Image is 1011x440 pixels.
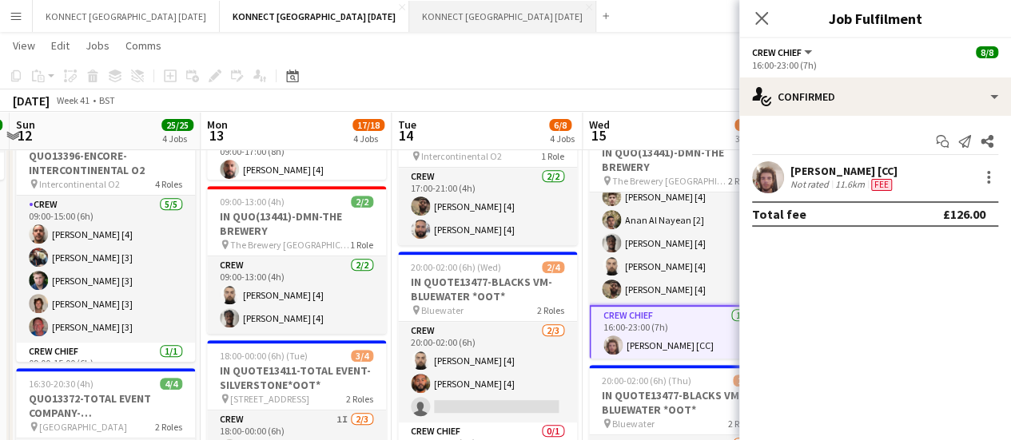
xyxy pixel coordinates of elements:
span: 2 Roles [537,304,564,316]
app-job-card: 17:00-21:00 (4h)2/2QUO13396-ENCORE-INTERCONTINENTAL O2 Intercontinental O21 RoleCrew2/217:00-21:0... [398,97,577,245]
div: 11.6km [832,178,868,191]
div: 4 Jobs [353,133,384,145]
h3: IN QUOTE13477-BLACKS VM-BLUEWATER *OOT* [398,275,577,303]
span: Mon [207,117,228,132]
span: Intercontinental O2 [39,178,120,190]
span: Wed [589,117,610,132]
app-card-role: Crew Chief1/109:00-15:00 (6h) [16,343,195,397]
span: Bluewater [612,418,655,430]
span: Fee [871,179,892,191]
span: Edit [51,38,70,53]
div: £126.00 [943,206,985,222]
h3: IN QUOTE13477-BLACKS VM-BLUEWATER *OOT* [589,388,768,417]
button: Crew Chief [752,46,814,58]
span: 2 Roles [346,393,373,405]
span: Week 41 [53,94,93,106]
h3: IN QUOTE13411-TOTAL EVENT-SILVERSTONE*OOT* [207,363,386,392]
span: 1 Role [541,150,564,162]
span: 20:00-02:00 (6h) (Wed) [411,261,501,273]
span: Tue [398,117,416,132]
h3: QUO13372-TOTAL EVENT COMPANY-[GEOGRAPHIC_DATA] [16,391,195,420]
app-job-card: 09:00-17:00 (8h)18/18QUO13396-ENCORE-INTERCONTINENTAL O2 Intercontinental O24 RolesCrew5/509:00-1... [16,125,195,362]
span: 2 Roles [728,418,755,430]
span: 1 Role [350,239,373,251]
div: [DATE] [13,93,50,109]
span: 18:00-00:00 (6h) (Tue) [220,350,308,362]
span: Comms [125,38,161,53]
span: [STREET_ADDRESS] [230,393,309,405]
div: Total fee [752,206,806,222]
span: 16:30-20:30 (4h) [29,378,94,390]
span: 14 [396,126,416,145]
span: 13 [205,126,228,145]
div: Confirmed [739,77,1011,116]
span: 18/20 [734,119,766,131]
span: 4 Roles [155,178,182,190]
div: Not rated [790,178,832,191]
span: The Brewery [GEOGRAPHIC_DATA], [STREET_ADDRESS] [612,175,728,187]
button: KONNECT [GEOGRAPHIC_DATA] [DATE] [220,1,409,32]
span: Jobs [86,38,109,53]
div: [PERSON_NAME] [CC] [790,164,898,178]
app-card-role: Crew7/716:00-23:00 (7h)[PERSON_NAME] [3][PERSON_NAME] [3][PERSON_NAME] [4]Anan Al Nayean [2][PERS... [589,112,768,305]
span: 2/4 [733,375,755,386]
a: Edit [45,35,76,56]
span: 20:00-02:00 (6h) (Thu) [602,375,691,386]
span: Intercontinental O2 [421,150,502,162]
span: 3/4 [351,350,373,362]
span: Crew Chief [752,46,802,58]
span: View [13,38,35,53]
span: 12 [14,126,35,145]
h3: QUO13396-ENCORE-INTERCONTINENTAL O2 [16,149,195,177]
span: 25/25 [161,119,193,131]
span: 2/4 [542,261,564,273]
span: 2 Roles [728,175,755,187]
a: Jobs [79,35,116,56]
app-card-role: Crew2/209:00-13:00 (4h)[PERSON_NAME] [4][PERSON_NAME] [4] [207,256,386,334]
h3: IN QUO(13441)-DMN-THE BREWERY [589,145,768,174]
app-job-card: 09:00-13:00 (4h)2/2IN QUO(13441)-DMN-THE BREWERY The Brewery [GEOGRAPHIC_DATA], [STREET_ADDRESS]1... [207,186,386,334]
div: 4 Jobs [162,133,193,145]
span: The Brewery [GEOGRAPHIC_DATA], [STREET_ADDRESS] [230,239,350,251]
h3: IN QUO(13441)-DMN-THE BREWERY [207,209,386,238]
button: KONNECT [GEOGRAPHIC_DATA] [DATE] [33,1,220,32]
span: 17/18 [352,119,384,131]
button: KONNECT [GEOGRAPHIC_DATA] [DATE] [409,1,596,32]
span: 09:00-13:00 (4h) [220,196,285,208]
a: Comms [119,35,168,56]
span: [GEOGRAPHIC_DATA] [39,421,127,433]
span: 4/4 [160,378,182,390]
span: Bluewater [421,304,464,316]
app-card-role: Crew2/217:00-21:00 (4h)[PERSON_NAME] [4][PERSON_NAME] [4] [398,168,577,245]
span: 2/2 [351,196,373,208]
div: 4 Jobs [550,133,575,145]
app-card-role: Crew Chief1/109:00-17:00 (8h)[PERSON_NAME] [4] [207,131,386,185]
a: View [6,35,42,56]
div: 16:00-23:00 (7h) [752,59,998,71]
div: BST [99,94,115,106]
span: 6/8 [549,119,571,131]
app-card-role: Crew Chief1/116:00-23:00 (7h)[PERSON_NAME] [CC] [589,305,768,363]
div: Crew has different fees then in role [868,178,895,191]
app-card-role: Crew5/509:00-15:00 (6h)[PERSON_NAME] [4][PERSON_NAME] [3][PERSON_NAME] [3][PERSON_NAME] [3][PERSO... [16,196,195,343]
span: Sun [16,117,35,132]
span: 8/8 [976,46,998,58]
div: 3 Jobs [735,133,766,145]
app-job-card: 16:00-23:00 (7h)8/8IN QUO(13441)-DMN-THE BREWERY The Brewery [GEOGRAPHIC_DATA], [STREET_ADDRESS]2... [589,122,768,359]
span: 15 [587,126,610,145]
app-card-role: Crew2/320:00-02:00 (6h)[PERSON_NAME] [4][PERSON_NAME] [4] [398,322,577,422]
h3: Job Fulfilment [739,8,1011,29]
span: 2 Roles [155,421,182,433]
